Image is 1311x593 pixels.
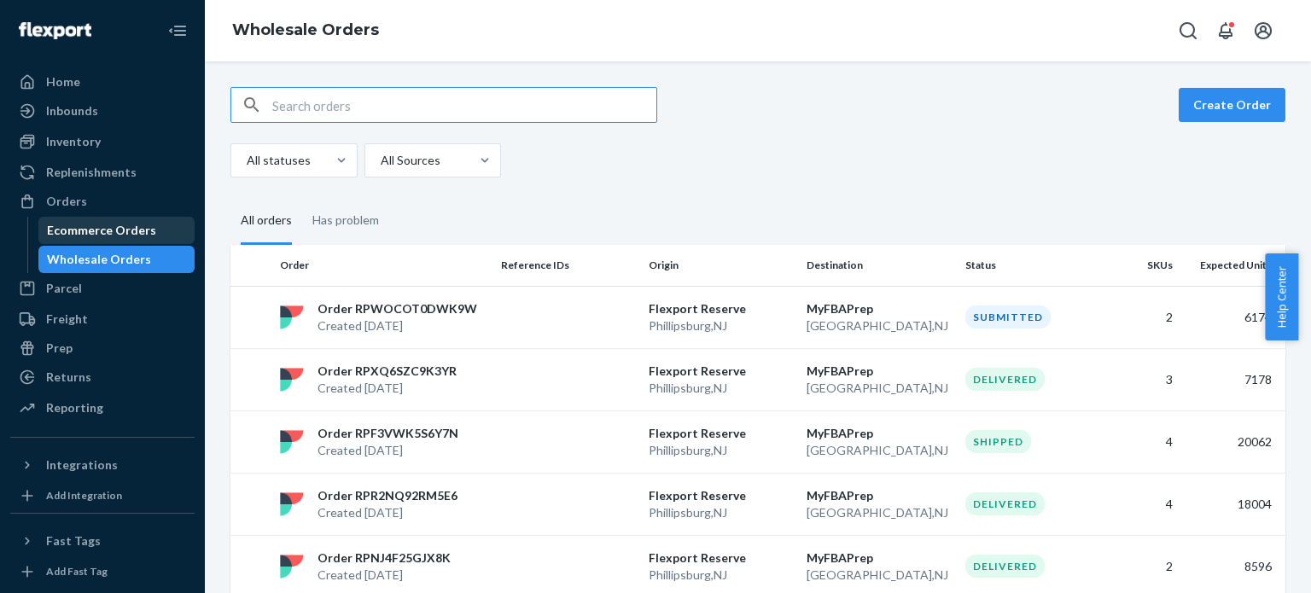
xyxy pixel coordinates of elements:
[46,369,91,386] div: Returns
[10,485,195,506] a: Add Integration
[965,555,1045,578] div: Delivered
[10,305,195,333] a: Freight
[232,20,379,39] a: Wholesale Orders
[318,504,457,521] p: Created [DATE]
[318,363,457,380] p: Order RPXQ6SZC9K3YR
[46,532,101,549] div: Fast Tags
[46,399,103,416] div: Reporting
[318,425,458,442] p: Order RPF3VWK5S6Y7N
[494,245,642,286] th: Reference IDs
[807,567,951,584] p: [GEOGRAPHIC_DATA] , NJ
[10,188,195,215] a: Orders
[807,300,951,317] p: MyFBAPrep
[10,334,195,362] a: Prep
[807,363,951,380] p: MyFBAPrep
[958,245,1106,286] th: Status
[649,549,793,567] p: Flexport Reserve
[46,280,82,297] div: Parcel
[10,363,195,391] a: Returns
[649,300,793,317] p: Flexport Reserve
[46,311,88,328] div: Freight
[807,549,951,567] p: MyFBAPrep
[1180,410,1285,473] td: 20062
[807,442,951,459] p: [GEOGRAPHIC_DATA] , NJ
[280,368,304,392] img: flexport logo
[649,363,793,380] p: Flexport Reserve
[1209,14,1243,48] button: Open notifications
[46,102,98,119] div: Inbounds
[965,492,1045,515] div: Delivered
[46,193,87,210] div: Orders
[807,380,951,397] p: [GEOGRAPHIC_DATA] , NJ
[19,22,91,39] img: Flexport logo
[318,442,458,459] p: Created [DATE]
[1106,348,1180,410] td: 3
[38,246,195,273] a: Wholesale Orders
[280,492,304,516] img: flexport logo
[10,451,195,479] button: Integrations
[10,97,195,125] a: Inbounds
[10,561,195,582] a: Add Fast Tag
[47,222,156,239] div: Ecommerce Orders
[649,504,793,521] p: Phillipsburg , NJ
[46,488,122,503] div: Add Integration
[10,275,195,302] a: Parcel
[46,564,108,578] div: Add Fast Tag
[1106,410,1180,473] td: 4
[649,425,793,442] p: Flexport Reserve
[46,456,118,474] div: Integrations
[1265,253,1298,340] span: Help Center
[642,245,800,286] th: Origin
[318,567,451,584] p: Created [DATE]
[10,159,195,186] a: Replenishments
[1106,473,1180,535] td: 4
[280,430,304,454] img: flexport logo
[649,317,793,334] p: Phillipsburg , NJ
[46,133,101,150] div: Inventory
[218,6,393,55] ol: breadcrumbs
[10,394,195,421] a: Reporting
[1179,88,1285,122] button: Create Order
[649,442,793,459] p: Phillipsburg , NJ
[280,555,304,578] img: flexport logo
[10,527,195,555] button: Fast Tags
[800,245,958,286] th: Destination
[318,300,477,317] p: Order RPWOCOT0DWK9W
[241,198,292,245] div: All orders
[46,164,137,181] div: Replenishments
[1171,14,1205,48] button: Open Search Box
[1180,286,1285,348] td: 6174
[280,305,304,329] img: flexport logo
[649,380,793,397] p: Phillipsburg , NJ
[312,198,379,242] div: Has problem
[807,425,951,442] p: MyFBAPrep
[965,305,1051,328] div: Submitted
[649,567,793,584] p: Phillipsburg , NJ
[807,317,951,334] p: [GEOGRAPHIC_DATA] , NJ
[965,368,1045,391] div: Delivered
[273,245,494,286] th: Order
[272,88,656,122] input: Search orders
[807,487,951,504] p: MyFBAPrep
[38,217,195,244] a: Ecommerce Orders
[10,128,195,155] a: Inventory
[965,430,1031,453] div: Shipped
[46,73,80,90] div: Home
[245,152,247,169] input: All statuses
[46,340,73,357] div: Prep
[1106,286,1180,348] td: 2
[47,251,151,268] div: Wholesale Orders
[318,549,451,567] p: Order RPNJ4F25GJX8K
[1180,473,1285,535] td: 18004
[649,487,793,504] p: Flexport Reserve
[807,504,951,521] p: [GEOGRAPHIC_DATA] , NJ
[318,487,457,504] p: Order RPR2NQ92RM5E6
[1180,348,1285,410] td: 7178
[1180,245,1285,286] th: Expected Units
[1246,14,1280,48] button: Open account menu
[318,380,457,397] p: Created [DATE]
[318,317,477,334] p: Created [DATE]
[10,68,195,96] a: Home
[1106,245,1180,286] th: SKUs
[379,152,381,169] input: All Sources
